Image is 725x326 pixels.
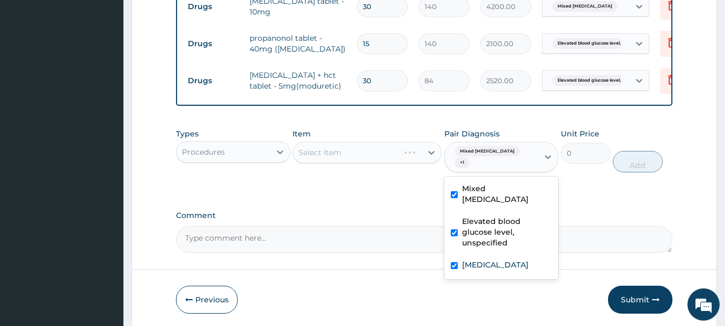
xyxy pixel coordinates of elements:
[182,71,244,91] td: Drugs
[176,286,238,314] button: Previous
[176,5,202,31] div: Minimize live chat window
[176,129,199,139] label: Types
[455,157,470,168] span: + 1
[20,54,43,81] img: d_794563401_company_1708531726252_794563401
[608,286,672,314] button: Submit
[444,128,500,139] label: Pair Diagnosis
[613,151,663,172] button: Add
[244,64,351,97] td: [MEDICAL_DATA] + hct tablet - 5mg(moduretic)
[552,75,631,86] span: Elevated blood glucose level, ...
[552,38,631,49] span: Elevated blood glucose level, ...
[176,211,673,220] label: Comment
[455,146,520,157] span: Mixed [MEDICAL_DATA]
[462,259,529,270] label: [MEDICAL_DATA]
[182,34,244,54] td: Drugs
[561,128,599,139] label: Unit Price
[462,216,552,248] label: Elevated blood glucose level, unspecified
[244,27,351,60] td: propanonol tablet - 40mg ([MEDICAL_DATA])
[62,96,148,204] span: We're online!
[182,147,225,157] div: Procedures
[462,183,552,205] label: Mixed [MEDICAL_DATA]
[552,1,618,12] span: Mixed [MEDICAL_DATA]
[56,60,180,74] div: Chat with us now
[5,214,204,252] textarea: Type your message and hit 'Enter'
[292,128,311,139] label: Item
